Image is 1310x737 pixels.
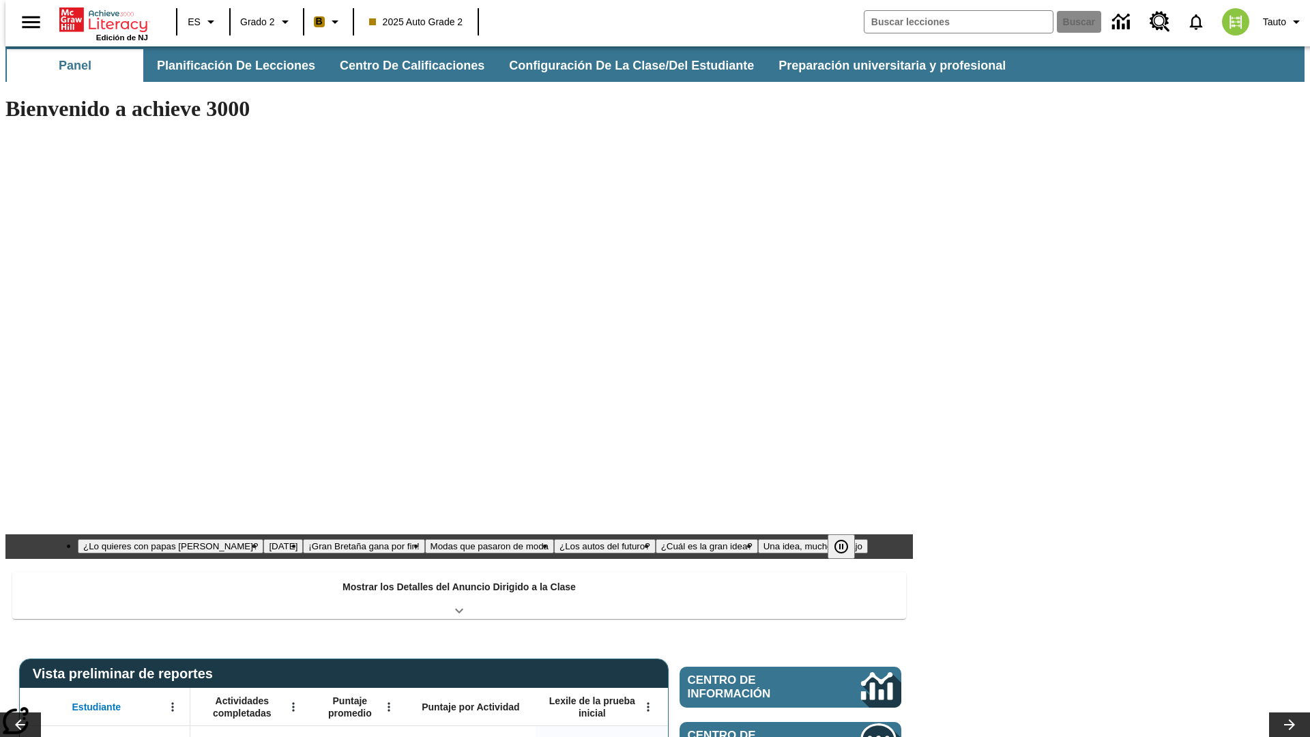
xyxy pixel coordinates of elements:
[197,695,287,719] span: Actividades completadas
[498,49,765,82] button: Configuración de la clase/del estudiante
[1269,712,1310,737] button: Carrusel de lecciones, seguir
[864,11,1053,33] input: Buscar campo
[5,46,1305,82] div: Subbarra de navegación
[425,539,554,553] button: Diapositiva 4 Modas que pasaron de moda
[1263,15,1286,29] span: Tauto
[11,2,51,42] button: Abrir el menú lateral
[33,666,220,682] span: Vista preliminar de reportes
[283,697,304,717] button: Abrir menú
[162,697,183,717] button: Abrir menú
[78,539,263,553] button: Diapositiva 1 ¿Lo quieres con papas fritas?
[308,10,349,34] button: Boost El color de la clase es anaranjado claro. Cambiar el color de la clase.
[181,10,225,34] button: Lenguaje: ES, Selecciona un idioma
[303,539,424,553] button: Diapositiva 3 ¡Gran Bretaña gana por fin!
[758,539,868,553] button: Diapositiva 7 Una idea, mucho trabajo
[235,10,299,34] button: Grado: Grado 2, Elige un grado
[12,572,906,619] div: Mostrar los Detalles del Anuncio Dirigido a la Clase
[5,96,913,121] h1: Bienvenido a achieve 3000
[343,580,576,594] p: Mostrar los Detalles del Anuncio Dirigido a la Clase
[688,674,815,701] span: Centro de información
[146,49,326,82] button: Planificación de lecciones
[542,695,642,719] span: Lexile de la prueba inicial
[638,697,658,717] button: Abrir menú
[1178,4,1214,40] a: Notificaciones
[59,6,148,33] a: Portada
[828,534,869,559] div: Pausar
[680,667,901,708] a: Centro de información
[72,701,121,713] span: Estudiante
[554,539,656,553] button: Diapositiva 5 ¿Los autos del futuro?
[1214,4,1257,40] button: Escoja un nuevo avatar
[188,15,201,29] span: ES
[317,695,383,719] span: Puntaje promedio
[1257,10,1310,34] button: Perfil/Configuración
[379,697,399,717] button: Abrir menú
[96,33,148,42] span: Edición de NJ
[828,534,855,559] button: Pausar
[768,49,1017,82] button: Preparación universitaria y profesional
[1141,3,1178,40] a: Centro de recursos, Se abrirá en una pestaña nueva.
[240,15,275,29] span: Grado 2
[5,49,1018,82] div: Subbarra de navegación
[422,701,519,713] span: Puntaje por Actividad
[59,5,148,42] div: Portada
[263,539,303,553] button: Diapositiva 2 Día del Trabajo
[316,13,323,30] span: B
[7,49,143,82] button: Panel
[656,539,758,553] button: Diapositiva 6 ¿Cuál es la gran idea?
[329,49,495,82] button: Centro de calificaciones
[1104,3,1141,41] a: Centro de información
[1222,8,1249,35] img: avatar image
[369,15,463,29] span: 2025 Auto Grade 2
